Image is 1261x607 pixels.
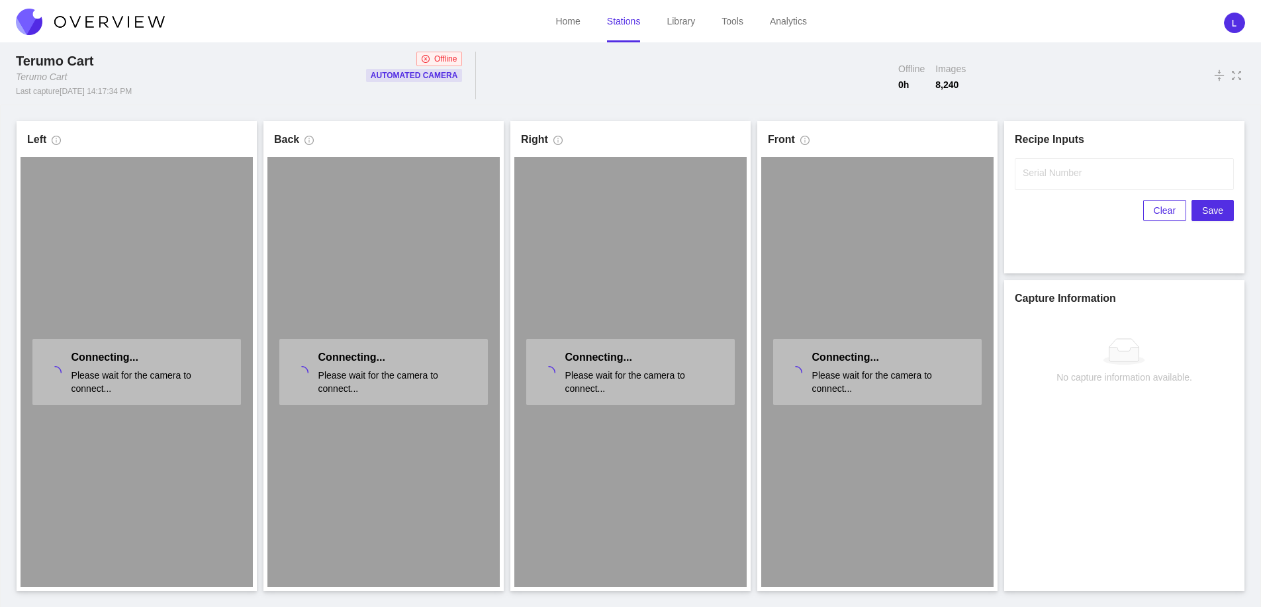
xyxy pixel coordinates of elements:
[1231,68,1242,83] span: fullscreen
[274,132,299,148] h1: Back
[722,16,743,26] a: Tools
[770,16,807,26] a: Analytics
[434,52,457,66] span: Offline
[1202,203,1223,218] span: Save
[46,364,63,385] span: loading
[318,351,385,363] span: Connecting...
[1056,370,1192,385] div: No capture information available.
[16,70,67,83] div: Terumo Cart
[304,136,314,150] span: info-circle
[293,364,310,385] span: loading
[422,55,430,63] span: close-circle
[16,9,165,35] img: Overview
[565,351,632,363] span: Connecting...
[1143,200,1186,221] button: Clear
[1015,132,1234,148] h1: Recipe Inputs
[553,136,563,150] span: info-circle
[800,136,810,150] span: info-circle
[71,351,138,363] span: Connecting...
[898,62,925,75] span: Offline
[935,62,966,75] span: Images
[371,69,458,82] p: Automated Camera
[1015,291,1234,306] h1: Capture Information
[1224,13,1245,34] img: avatar
[318,369,479,395] span: Please wait for the camera to connect...
[71,369,232,395] span: Please wait for the camera to connect...
[607,16,641,26] a: Stations
[52,136,61,150] span: info-circle
[667,16,695,26] a: Library
[768,132,795,148] h1: Front
[935,78,966,91] span: 8,240
[1191,200,1234,221] button: Save
[565,369,725,395] span: Please wait for the camera to connect...
[1154,203,1176,218] span: Clear
[27,132,46,148] h1: Left
[787,364,804,385] span: loading
[521,132,548,148] h1: Right
[16,86,132,97] div: Last capture [DATE] 14:17:34 PM
[540,364,557,385] span: loading
[812,369,972,395] span: Please wait for the camera to connect...
[16,54,93,68] span: Terumo Cart
[16,52,99,70] div: Terumo Cart
[898,78,925,91] span: 0 h
[555,16,580,26] a: Home
[1213,68,1225,83] span: vertical-align-middle
[812,351,879,363] span: Connecting...
[1023,166,1082,179] label: Serial Number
